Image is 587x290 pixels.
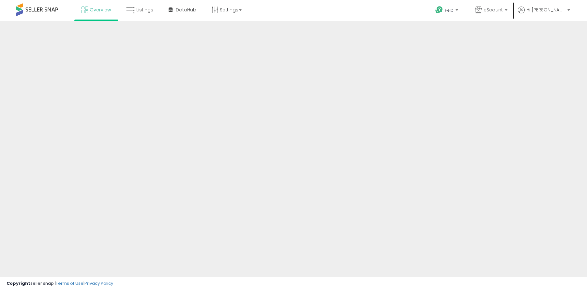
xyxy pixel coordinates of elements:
[56,280,83,286] a: Terms of Use
[430,1,465,21] a: Help
[435,6,443,14] i: Get Help
[7,280,30,286] strong: Copyright
[518,7,570,21] a: Hi [PERSON_NAME]
[90,7,111,13] span: Overview
[84,280,113,286] a: Privacy Policy
[484,7,503,13] span: eScount
[526,7,565,13] span: Hi [PERSON_NAME]
[445,7,454,13] span: Help
[176,7,196,13] span: DataHub
[7,281,113,287] div: seller snap | |
[136,7,153,13] span: Listings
